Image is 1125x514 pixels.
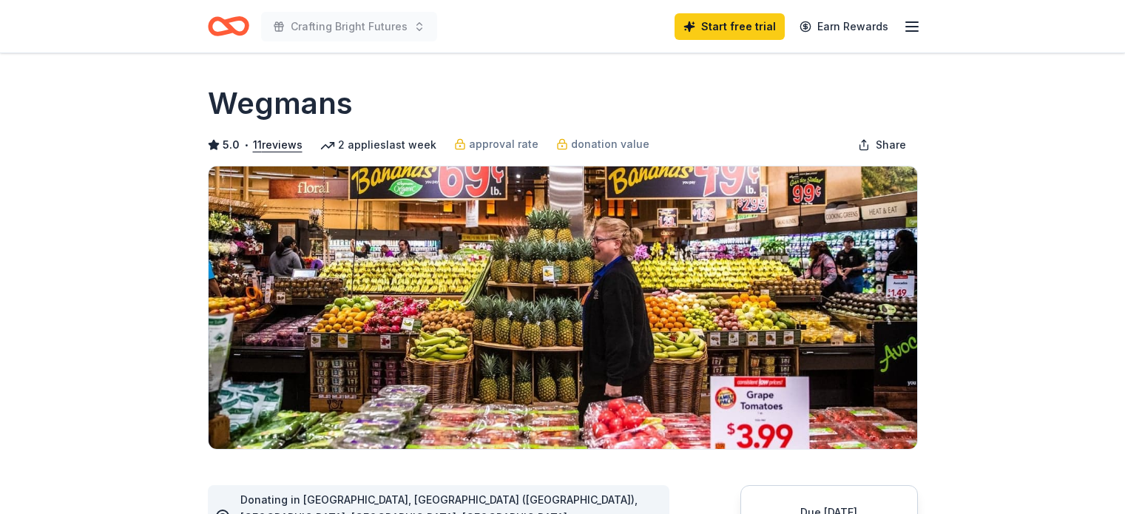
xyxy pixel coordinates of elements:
[556,135,649,153] a: donation value
[261,12,437,41] button: Crafting Bright Futures
[223,136,240,154] span: 5.0
[253,136,303,154] button: 11reviews
[454,135,538,153] a: approval rate
[571,135,649,153] span: donation value
[846,130,918,160] button: Share
[209,166,917,449] img: Image for Wegmans
[469,135,538,153] span: approval rate
[243,139,249,151] span: •
[876,136,906,154] span: Share
[208,9,249,44] a: Home
[291,18,408,35] span: Crafting Bright Futures
[675,13,785,40] a: Start free trial
[208,83,353,124] h1: Wegmans
[320,136,436,154] div: 2 applies last week
[791,13,897,40] a: Earn Rewards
